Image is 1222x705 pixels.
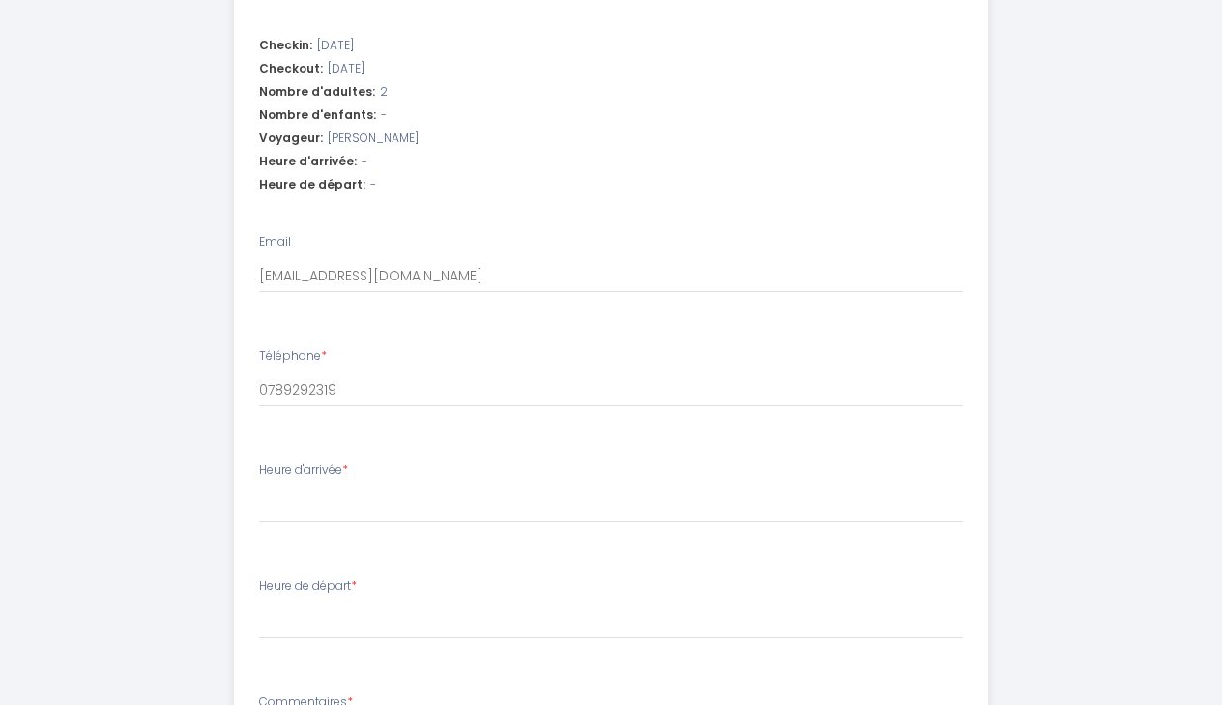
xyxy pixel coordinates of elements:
span: Voyageur: [259,130,323,148]
label: Téléphone [259,347,327,366]
span: [DATE] [328,60,364,78]
span: Heure d'arrivée: [259,153,357,171]
span: [DATE] [317,37,354,55]
label: Heure d'arrivée [259,461,348,480]
span: - [370,176,376,194]
span: Checkout: [259,60,323,78]
label: Heure de départ [259,577,357,596]
span: 2 [380,83,388,102]
span: Checkin: [259,37,312,55]
span: Heure de départ: [259,176,365,194]
label: Email [259,233,291,251]
span: [PERSON_NAME] [328,130,419,148]
span: - [362,153,367,171]
span: Nombre d'enfants: [259,106,376,125]
span: Nombre d'adultes: [259,83,375,102]
span: - [381,106,387,125]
